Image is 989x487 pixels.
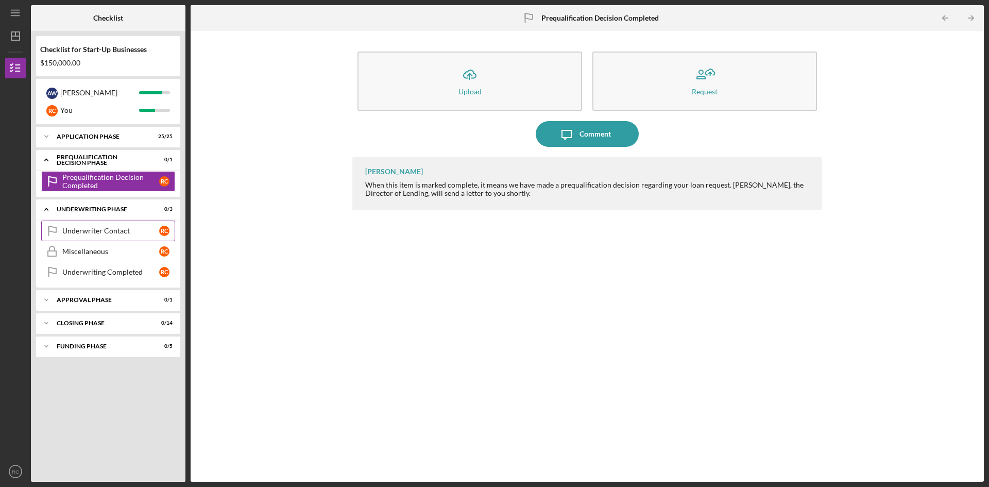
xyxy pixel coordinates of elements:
div: Funding Phase [57,343,147,349]
div: Underwriting Completed [62,268,159,276]
div: Checklist for Start-Up Businesses [40,45,176,54]
div: Application Phase [57,133,147,140]
div: Prequalification Decision Completed [62,173,159,190]
div: You [60,102,139,119]
a: Prequalification Decision CompletedRC [41,171,175,192]
div: 0 / 14 [154,320,173,326]
div: 0 / 1 [154,297,173,303]
b: Checklist [93,14,123,22]
div: [PERSON_NAME] [365,167,423,176]
div: $150,000.00 [40,59,176,67]
button: RC [5,461,26,482]
div: R C [159,246,169,257]
div: R C [159,267,169,277]
a: Underwriter ContactRC [41,221,175,241]
div: 0 / 3 [154,206,173,212]
div: R C [46,105,58,116]
div: Closing Phase [57,320,147,326]
button: Request [592,52,817,111]
div: Approval Phase [57,297,147,303]
div: Underwriting Phase [57,206,147,212]
a: Underwriting CompletedRC [41,262,175,282]
div: Prequalification Decision Phase [57,154,147,166]
div: [PERSON_NAME] [60,84,139,102]
div: Request [692,88,718,95]
div: 25 / 25 [154,133,173,140]
button: Upload [357,52,582,111]
text: RC [12,469,19,475]
div: R C [159,226,169,236]
div: 0 / 5 [154,343,173,349]
button: Comment [536,121,639,147]
div: R C [159,176,169,187]
div: When this item is marked complete, it means we have made a prequalification decision regarding yo... [365,181,812,197]
div: A W [46,88,58,99]
a: MiscellaneousRC [41,241,175,262]
div: Underwriter Contact [62,227,159,235]
div: Upload [458,88,482,95]
div: 0 / 1 [154,157,173,163]
div: Comment [579,121,611,147]
b: Prequalification Decision Completed [541,14,659,22]
div: Miscellaneous [62,247,159,256]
